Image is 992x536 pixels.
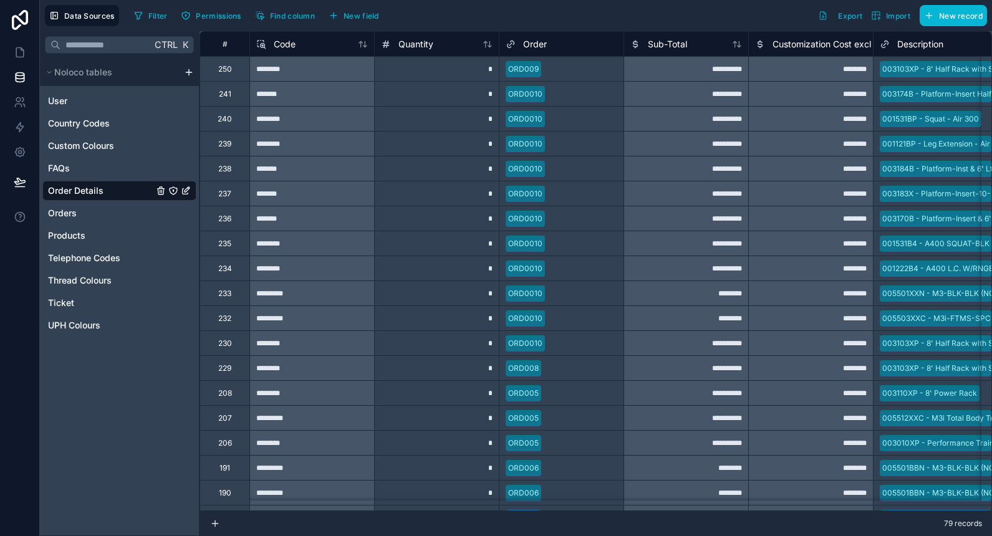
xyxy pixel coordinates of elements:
[48,184,104,197] span: Order Details
[508,138,542,150] div: ORD0010
[523,38,547,50] span: Order
[508,89,542,100] div: ORD0010
[508,338,542,349] div: ORD0010
[344,11,379,21] span: New field
[508,213,542,224] div: ORD0010
[508,163,542,175] div: ORD0010
[218,239,231,249] div: 235
[45,5,119,26] button: Data Sources
[508,487,539,499] div: ORD006
[867,5,915,26] button: Import
[196,11,241,21] span: Permissions
[219,89,231,99] div: 241
[42,203,196,223] a: Orders
[42,158,196,178] a: FAQs
[274,38,296,50] span: Code
[42,91,196,111] a: User
[508,413,539,424] div: ORD005
[251,6,319,25] button: Find column
[42,64,179,81] button: Noloco tables
[42,270,196,290] a: Thread Colours
[218,388,232,398] div: 208
[54,66,112,79] span: Noloco tables
[897,38,943,50] span: Description
[176,6,250,25] a: Permissions
[508,64,539,75] div: ORD009
[218,114,232,124] div: 240
[882,113,979,125] div: 001531BP - Squat - Air 300
[219,463,230,473] div: 191
[219,488,231,498] div: 190
[42,248,196,268] a: Telephone Codes
[218,64,232,74] div: 250
[218,164,231,174] div: 238
[48,162,70,175] span: FAQs
[153,37,179,52] span: Ctrl
[915,5,987,26] a: New record
[42,113,196,133] a: Country Codes
[773,38,899,50] span: Customization Cost excl SetUp
[129,6,172,25] button: Filter
[508,113,542,125] div: ORD0010
[218,438,232,448] div: 206
[218,289,231,299] div: 233
[882,238,990,249] div: 001531B4 - A400 SQUAT-BLK
[270,11,315,21] span: Find column
[920,5,987,26] button: New record
[944,519,982,529] span: 79 records
[42,181,196,201] a: Order Details
[508,288,542,299] div: ORD0010
[42,136,196,156] a: Custom Colours
[48,319,100,332] span: UPH Colours
[508,313,542,324] div: ORD0010
[508,188,542,199] div: ORD0010
[218,214,231,224] div: 236
[218,139,231,149] div: 239
[48,229,85,242] span: Products
[508,462,539,474] div: ORD006
[48,117,110,130] span: Country Codes
[148,11,168,21] span: Filter
[939,11,983,21] span: New record
[648,38,687,50] span: Sub-Total
[882,388,977,399] div: 003110XP - 8' Power Rack
[814,5,867,26] button: Export
[42,315,196,335] a: UPH Colours
[508,438,539,449] div: ORD005
[176,6,245,25] button: Permissions
[40,59,199,340] div: scrollable content
[886,11,910,21] span: Import
[48,252,120,264] span: Telephone Codes
[218,413,232,423] div: 207
[508,238,542,249] div: ORD0010
[218,338,232,348] div: 230
[218,264,232,274] div: 234
[838,11,862,21] span: Export
[218,313,231,323] div: 232
[42,293,196,313] a: Ticket
[218,189,231,199] div: 237
[508,263,542,274] div: ORD0010
[209,39,240,49] div: #
[48,207,77,219] span: Orders
[508,363,539,374] div: ORD008
[48,140,114,152] span: Custom Colours
[42,226,196,246] a: Products
[64,11,115,21] span: Data Sources
[218,363,231,373] div: 229
[48,95,67,107] span: User
[508,388,539,399] div: ORD005
[324,6,383,25] button: New field
[48,297,74,309] span: Ticket
[48,274,112,287] span: Thread Colours
[398,38,433,50] span: Quantity
[181,41,190,49] span: K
